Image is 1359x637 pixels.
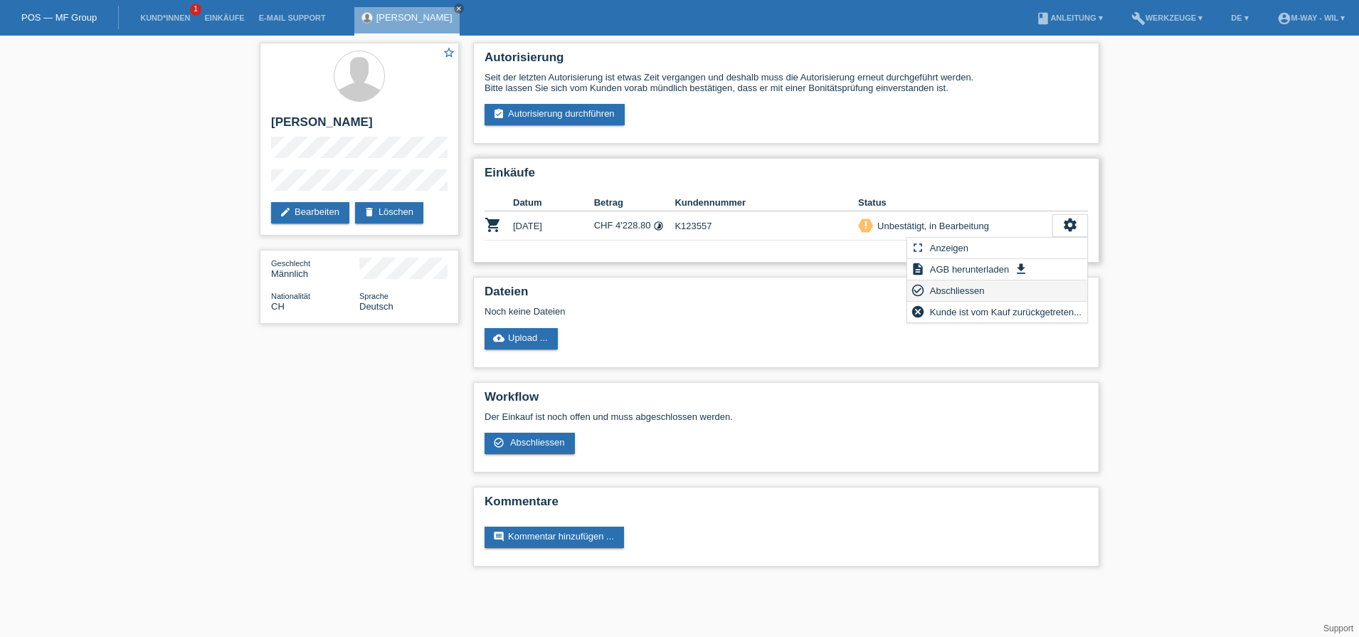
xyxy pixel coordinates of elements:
[911,241,925,255] i: fullscreen
[485,285,1088,306] h2: Dateien
[485,328,558,349] a: cloud_uploadUpload ...
[594,194,675,211] th: Betrag
[485,527,624,548] a: commentKommentar hinzufügen ...
[485,166,1088,187] h2: Einkäufe
[1014,262,1028,276] i: get_app
[271,301,285,312] span: Schweiz
[485,433,575,454] a: check_circle_outline Abschliessen
[359,292,388,300] span: Sprache
[1131,11,1146,26] i: build
[1323,623,1353,633] a: Support
[513,194,594,211] th: Datum
[485,51,1088,72] h2: Autorisierung
[455,5,462,12] i: close
[485,306,919,317] div: Noch keine Dateien
[443,46,455,61] a: star_border
[493,437,504,448] i: check_circle_outline
[443,46,455,59] i: star_border
[858,194,1052,211] th: Status
[653,221,664,231] i: Fixe Raten (24 Raten)
[271,259,310,268] span: Geschlecht
[197,14,251,22] a: Einkäufe
[928,260,1011,278] span: AGB herunterladen
[271,202,349,223] a: editBearbeiten
[1029,14,1109,22] a: bookAnleitung ▾
[364,206,375,218] i: delete
[271,292,310,300] span: Nationalität
[133,14,197,22] a: Kund*innen
[493,531,504,542] i: comment
[485,411,1088,422] p: Der Einkauf ist noch offen und muss abgeschlossen werden.
[271,115,448,137] h2: [PERSON_NAME]
[485,104,625,125] a: assignment_turned_inAutorisierung durchführen
[513,211,594,241] td: [DATE]
[271,258,359,279] div: Männlich
[675,194,858,211] th: Kundennummer
[1277,11,1291,26] i: account_circle
[485,495,1088,516] h2: Kommentare
[911,262,925,276] i: description
[359,301,393,312] span: Deutsch
[1124,14,1210,22] a: buildWerkzeuge ▾
[454,4,464,14] a: close
[873,219,989,233] div: Unbestätigt, in Bearbeitung
[252,14,333,22] a: E-Mail Support
[510,437,565,448] span: Abschliessen
[1224,14,1255,22] a: DE ▾
[21,12,97,23] a: POS — MF Group
[1270,14,1352,22] a: account_circlem-way - Wil ▾
[485,72,1088,93] div: Seit der letzten Autorisierung ist etwas Zeit vergangen und deshalb muss die Autorisierung erneut...
[485,216,502,233] i: POSP00026665
[280,206,291,218] i: edit
[1062,217,1078,233] i: settings
[675,211,858,241] td: K123557
[928,239,971,256] span: Anzeigen
[861,220,871,230] i: priority_high
[1036,11,1050,26] i: book
[594,211,675,241] td: CHF 4'228.80
[493,332,504,344] i: cloud_upload
[355,202,423,223] a: deleteLöschen
[493,108,504,120] i: assignment_turned_in
[190,4,201,16] span: 1
[485,390,1088,411] h2: Workflow
[376,12,453,23] a: [PERSON_NAME]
